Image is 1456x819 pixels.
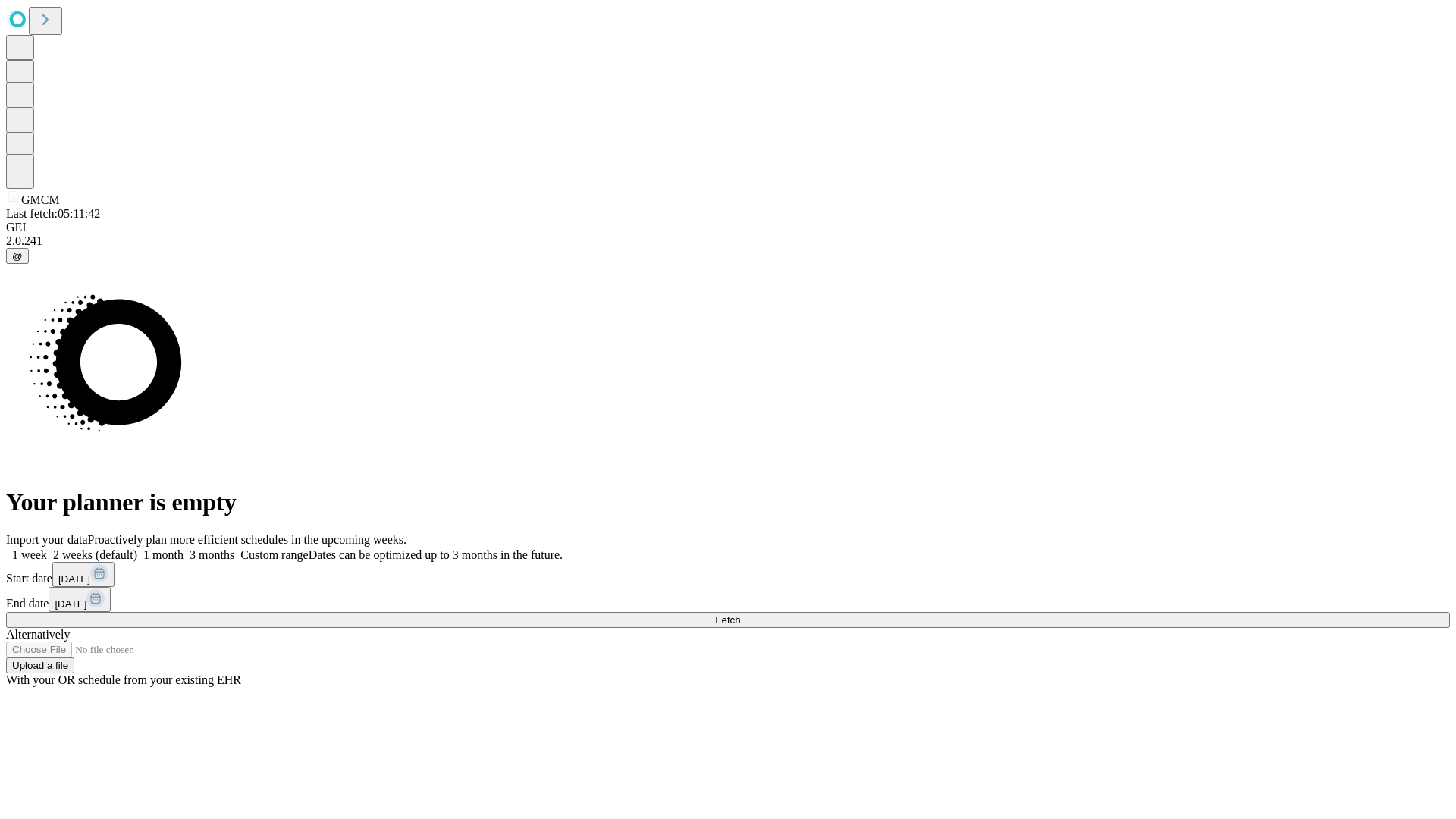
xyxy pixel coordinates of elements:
[88,533,406,546] span: Proactively plan more efficient schedules in the upcoming weeks.
[6,221,1450,234] div: GEI
[6,587,1450,612] div: End date
[240,548,308,561] span: Custom range
[190,548,234,561] span: 3 months
[53,548,137,561] span: 2 weeks (default)
[309,548,563,561] span: Dates can be optimized up to 3 months in the future.
[6,612,1450,628] button: Fetch
[6,562,1450,587] div: Start date
[52,562,115,587] button: [DATE]
[12,548,47,561] span: 1 week
[6,234,1450,248] div: 2.0.241
[715,614,740,626] span: Fetch
[143,548,184,561] span: 1 month
[21,193,60,206] span: GMCM
[49,587,111,612] button: [DATE]
[55,598,86,610] span: [DATE]
[6,673,241,686] span: With your OR schedule from your existing EHR
[6,248,29,264] button: @
[6,207,100,220] span: Last fetch: 05:11:42
[6,488,1450,516] h1: Your planner is empty
[58,573,90,585] span: [DATE]
[6,657,74,673] button: Upload a file
[6,628,70,641] span: Alternatively
[6,533,88,546] span: Import your data
[12,250,23,262] span: @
